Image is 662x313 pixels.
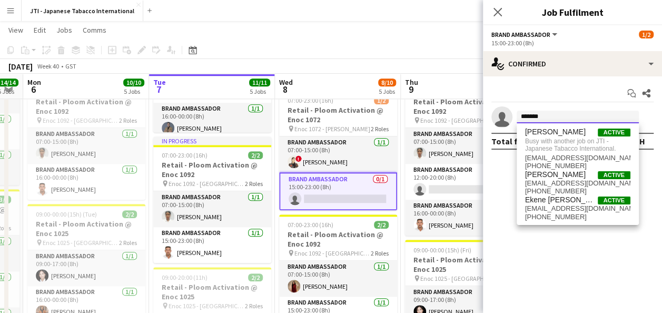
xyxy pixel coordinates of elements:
app-job-card: In progress07:00-23:00 (16h)2/2Retail - Ploom Activation @ Enoc 1092 Enoc 1092 - [GEOGRAPHIC_DATA... [153,136,271,263]
app-card-role: Brand Ambassador0/115:00-23:00 (8h) [279,172,397,210]
div: Total fee [491,136,527,146]
h3: Retail - Ploom Activation @ Enoc 1092 [27,97,145,116]
span: 11/11 [249,79,270,86]
div: 5 Jobs [124,87,144,95]
span: 2/2 [374,221,389,229]
app-job-card: 07:00-00:00 (17h) (Tue)2/2Retail - Ploom Activation @ Enoc 1092 Enoc 1092 - [GEOGRAPHIC_DATA]2 Ro... [27,82,145,200]
span: 2/2 [122,210,137,218]
a: Edit [29,23,50,37]
span: 1/2 [639,31,654,38]
span: Enoc 1092 - [GEOGRAPHIC_DATA] [43,116,119,124]
div: 5 Jobs [379,87,396,95]
span: Tue [153,77,166,87]
span: Enoc 1092 - [GEOGRAPHIC_DATA] [420,116,497,124]
span: Ekene Stephen Okafor [525,195,598,204]
app-card-role: Brand Ambassador1/116:00-00:00 (8h)[PERSON_NAME] [27,164,145,200]
div: 5 Jobs [250,87,270,95]
span: +971559662274 [525,213,630,221]
span: Jobs [56,25,72,35]
span: mutukujacinta26@gmail.com [525,179,630,188]
h3: Retail - Ploom Activation @ Enoc 1092 [279,230,397,249]
h3: Retail - Ploom Activation @ Enoc 1025 [27,219,145,238]
span: 7 [152,83,166,95]
span: 07:00-23:00 (16h) [288,96,333,104]
h3: Retail - Ploom Activation @ Enoc 1025 [153,282,271,301]
span: Enoc 1092 - [GEOGRAPHIC_DATA] [294,249,371,257]
app-card-role: Brand Ambassador1/107:00-15:00 (8h)[PERSON_NAME] [153,191,271,227]
span: 2 Roles [371,125,389,133]
div: 15:00-23:00 (8h) [491,39,654,47]
span: Enoc 1092 - [GEOGRAPHIC_DATA] [169,180,245,188]
span: Week 40 [35,62,61,70]
span: 09:00-20:00 (11h) [162,273,208,281]
a: Comms [78,23,111,37]
span: +971585750937 [525,162,630,170]
span: 2/2 [248,273,263,281]
app-card-role: Brand Ambassador1/116:00-00:00 (8h)[PERSON_NAME] [153,103,271,139]
h3: Job Fulfilment [483,5,662,19]
span: 6 [26,83,41,95]
h3: Retail - Ploom Activation @ Enoc 1092 [405,97,523,116]
button: JTI - Japanese Tabacco International [22,1,143,21]
span: Busy with another job on JTI - Japanese Tabacco International. [525,136,630,154]
span: Brand Ambassador [491,31,550,38]
span: Wed [279,77,293,87]
span: 07:00-23:00 (16h) [162,151,208,159]
h3: Retail - Ploom Activation @ Enoc 1092 [153,160,271,179]
span: 8/10 [378,79,396,86]
span: Edit [34,25,46,35]
span: Enoc 1025 - [GEOGRAPHIC_DATA] [169,302,245,310]
a: View [4,23,27,37]
div: [DATE] [8,61,33,72]
span: 10/10 [123,79,144,86]
span: jacintaifeyinwa52@gmail.com [525,204,630,213]
span: 07:00-23:00 (16h) [288,221,333,229]
app-card-role: Brand Ambassador1/115:00-23:00 (8h)[PERSON_NAME] [153,227,271,263]
span: View [8,25,23,35]
span: ! [295,155,302,162]
span: Enoc 1072 - [PERSON_NAME] [294,125,370,133]
span: 09:00-00:00 (15h) (Tue) [36,210,97,218]
span: 09:00-00:00 (15h) (Fri) [413,246,471,254]
span: Active [598,129,630,136]
span: 2 Roles [371,249,389,257]
span: jkabiru16@gmail.com [525,154,630,162]
h3: Retail - Ploom Activation @ Enoc 1072 [279,105,397,124]
app-job-card: 07:00-23:00 (16h)1/2Retail - Ploom Activation @ Enoc 1072 Enoc 1072 - [PERSON_NAME]2 RolesBrand A... [279,90,397,210]
div: GST [65,62,76,70]
span: Active [598,197,630,204]
div: Confirmed [483,51,662,76]
app-job-card: 07:00-00:00 (17h) (Fri)2/3Retail - Ploom Activation @ Enoc 1092 Enoc 1092 - [GEOGRAPHIC_DATA]3 Ro... [405,82,523,236]
span: 2 Roles [119,239,137,247]
span: 1/2 [374,96,389,104]
a: Jobs [52,23,76,37]
span: Mon [27,77,41,87]
span: 2 Roles [245,302,263,310]
h3: Retail - Ploom Activation @ Enoc 1025 [405,255,523,274]
span: Jacinta Mutuku [525,170,586,179]
span: 9 [403,83,418,95]
app-card-role: Brand Ambassador1/116:00-00:00 (8h)[PERSON_NAME] [405,200,523,236]
button: Brand Ambassador [491,31,559,38]
app-card-role: Brand Ambassador1/107:00-15:00 (8h)![PERSON_NAME] [279,136,397,172]
span: Enoc 1025 - [GEOGRAPHIC_DATA] [43,239,119,247]
span: 2/2 [248,151,263,159]
app-card-role: Brand Ambassador1/107:00-15:00 (8h)[PERSON_NAME] [279,261,397,297]
span: +971521107958 [525,187,630,195]
span: Comms [83,25,106,35]
div: In progress [153,136,271,145]
app-card-role: Brand Ambassador1/107:00-15:00 (8h)[PERSON_NAME] [405,128,523,164]
app-card-role: Brand Ambassador1/109:00-17:00 (8h)[PERSON_NAME] [27,250,145,286]
span: Active [598,171,630,179]
span: Jacinta Kabiru [525,128,586,136]
span: Enoc 1025 - [GEOGRAPHIC_DATA] [420,275,497,282]
span: 8 [278,83,293,95]
span: 2 Roles [245,180,263,188]
app-card-role: Brand Ambassador0/112:00-20:00 (8h) [405,164,523,200]
span: 2 Roles [119,116,137,124]
app-card-role: Brand Ambassador1/107:00-15:00 (8h)[PERSON_NAME] [27,128,145,164]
